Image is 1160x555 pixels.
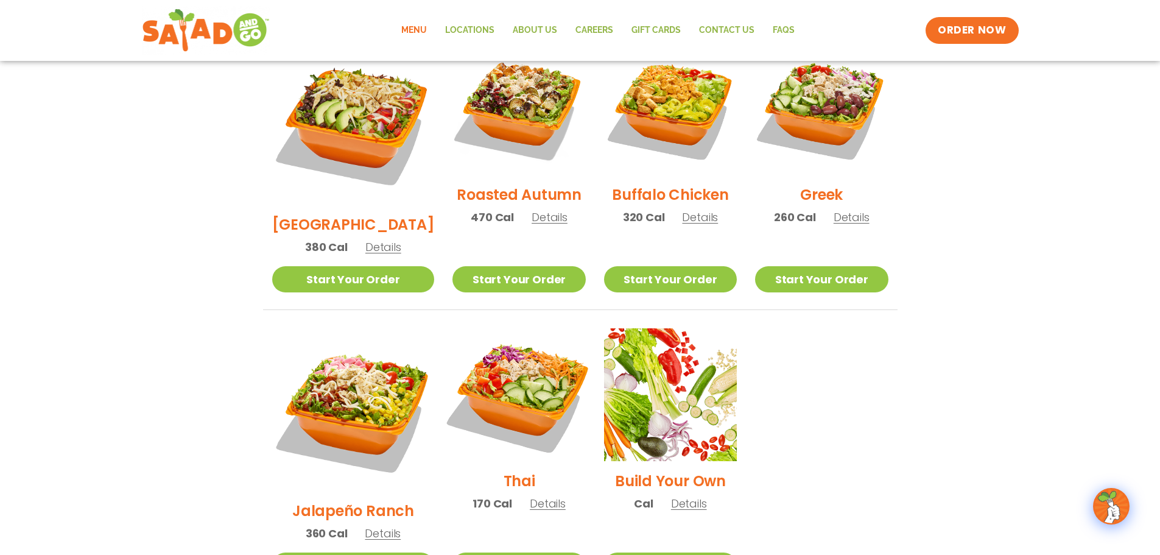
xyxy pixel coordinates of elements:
[623,209,665,225] span: 320 Cal
[452,42,585,175] img: Product photo for Roasted Autumn Salad
[682,210,718,225] span: Details
[800,184,843,205] h2: Greek
[441,317,597,473] img: Product photo for Thai Salad
[436,16,504,44] a: Locations
[365,526,401,541] span: Details
[566,16,622,44] a: Careers
[671,496,707,511] span: Details
[504,16,566,44] a: About Us
[532,210,568,225] span: Details
[292,500,414,521] h2: Jalapeño Ranch
[604,266,737,292] a: Start Your Order
[530,496,566,511] span: Details
[755,266,888,292] a: Start Your Order
[272,214,435,235] h2: [GEOGRAPHIC_DATA]
[305,239,348,255] span: 380 Cal
[926,17,1018,44] a: ORDER NOW
[452,266,585,292] a: Start Your Order
[774,209,816,225] span: 260 Cal
[365,239,401,255] span: Details
[272,42,435,205] img: Product photo for BBQ Ranch Salad
[272,266,435,292] a: Start Your Order
[634,495,653,512] span: Cal
[612,184,728,205] h2: Buffalo Chicken
[142,6,270,55] img: new-SAG-logo-768×292
[471,209,514,225] span: 470 Cal
[392,16,804,44] nav: Menu
[457,184,582,205] h2: Roasted Autumn
[1094,489,1128,523] img: wpChatIcon
[504,470,535,492] h2: Thai
[306,525,348,542] span: 360 Cal
[392,16,436,44] a: Menu
[272,328,435,491] img: Product photo for Jalapeño Ranch Salad
[764,16,804,44] a: FAQs
[473,495,512,512] span: 170 Cal
[755,42,888,175] img: Product photo for Greek Salad
[604,328,737,461] img: Product photo for Build Your Own
[834,210,870,225] span: Details
[604,42,737,175] img: Product photo for Buffalo Chicken Salad
[690,16,764,44] a: Contact Us
[938,23,1006,38] span: ORDER NOW
[622,16,690,44] a: GIFT CARDS
[615,470,726,492] h2: Build Your Own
